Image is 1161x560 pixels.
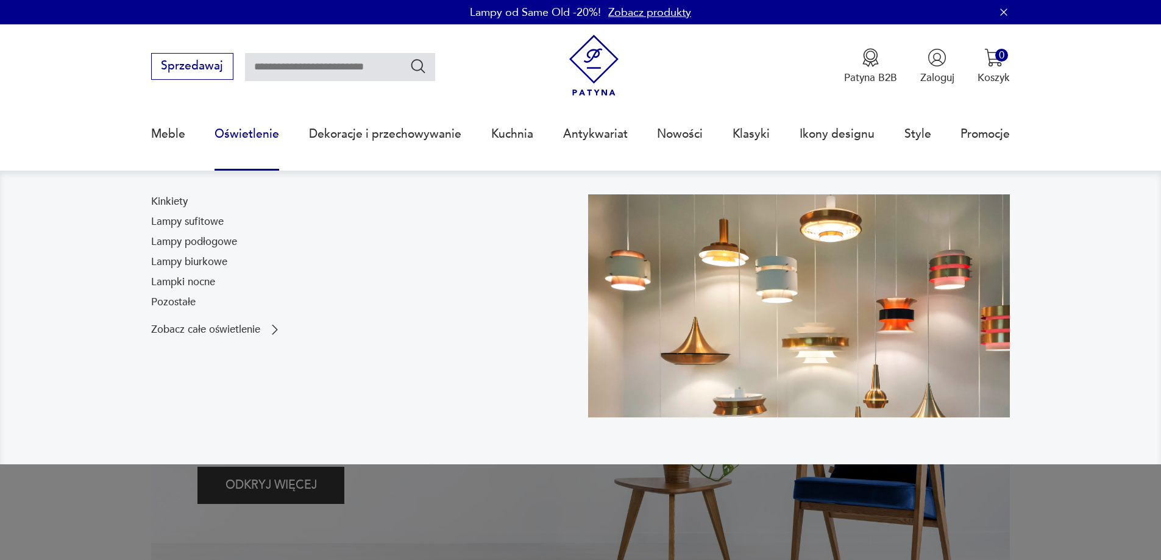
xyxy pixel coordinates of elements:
[151,295,196,310] a: Pozostałe
[151,194,188,209] a: Kinkiety
[657,106,703,162] a: Nowości
[151,106,185,162] a: Meble
[800,106,875,162] a: Ikony designu
[978,71,1010,85] p: Koszyk
[410,57,427,75] button: Szukaj
[151,53,233,80] button: Sprzedawaj
[861,48,880,67] img: Ikona medalu
[608,5,691,20] a: Zobacz produkty
[151,322,282,337] a: Zobacz całe oświetlenie
[844,71,897,85] p: Patyna B2B
[151,235,237,249] a: Lampy podłogowe
[984,48,1003,67] img: Ikona koszyka
[151,275,215,289] a: Lampki nocne
[151,62,233,72] a: Sprzedawaj
[960,106,1010,162] a: Promocje
[928,48,946,67] img: Ikonka użytkownika
[995,49,1008,62] div: 0
[491,106,533,162] a: Kuchnia
[215,106,279,162] a: Oświetlenie
[904,106,931,162] a: Style
[151,214,224,229] a: Lampy sufitowe
[563,35,625,96] img: Patyna - sklep z meblami i dekoracjami vintage
[309,106,461,162] a: Dekoracje i przechowywanie
[151,325,260,335] p: Zobacz całe oświetlenie
[978,48,1010,85] button: 0Koszyk
[733,106,770,162] a: Klasyki
[844,48,897,85] button: Patyna B2B
[151,255,227,269] a: Lampy biurkowe
[920,71,954,85] p: Zaloguj
[920,48,954,85] button: Zaloguj
[563,106,628,162] a: Antykwariat
[844,48,897,85] a: Ikona medaluPatyna B2B
[470,5,601,20] p: Lampy od Same Old -20%!
[588,194,1010,417] img: a9d990cd2508053be832d7f2d4ba3cb1.jpg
